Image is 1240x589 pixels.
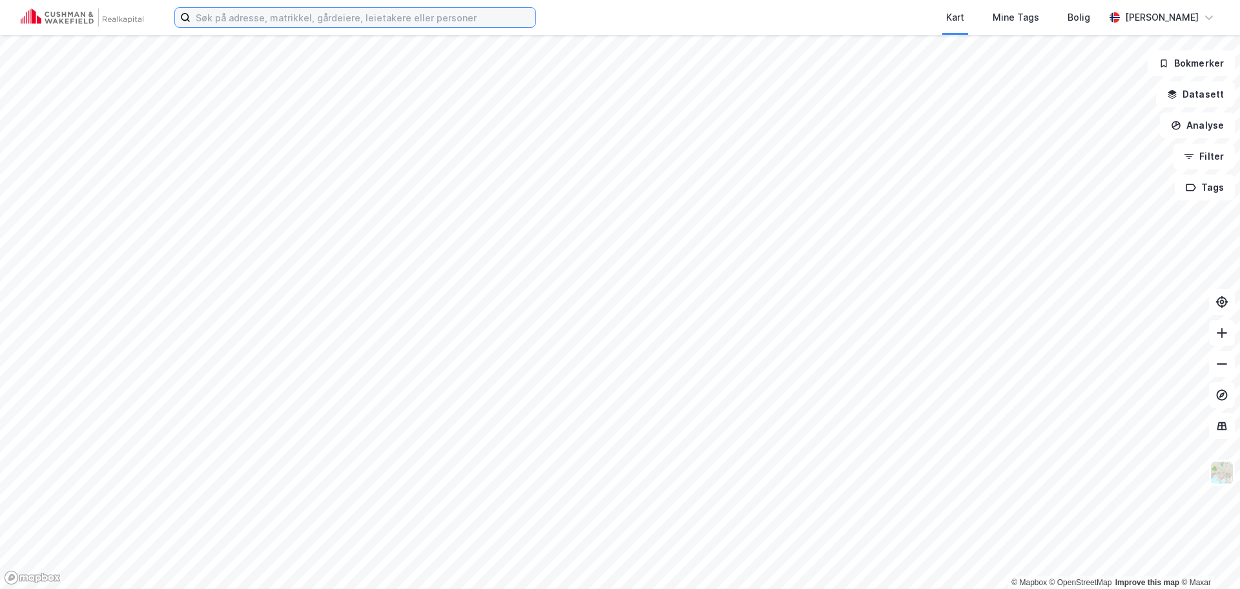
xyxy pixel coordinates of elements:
[1125,10,1199,25] div: [PERSON_NAME]
[993,10,1039,25] div: Mine Tags
[1210,460,1234,485] img: Z
[1175,175,1235,200] button: Tags
[21,8,143,27] img: cushman-wakefield-realkapital-logo.202ea83816669bd177139c58696a8fa1.svg
[4,570,61,585] a: Mapbox homepage
[1011,578,1047,587] a: Mapbox
[1148,50,1235,76] button: Bokmerker
[1049,578,1112,587] a: OpenStreetMap
[1173,144,1235,169] button: Filter
[1115,578,1179,587] a: Improve this map
[1175,527,1240,589] iframe: Chat Widget
[1068,10,1090,25] div: Bolig
[946,10,964,25] div: Kart
[1175,527,1240,589] div: Kontrollprogram for chat
[1156,81,1235,107] button: Datasett
[191,8,535,27] input: Søk på adresse, matrikkel, gårdeiere, leietakere eller personer
[1160,112,1235,138] button: Analyse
